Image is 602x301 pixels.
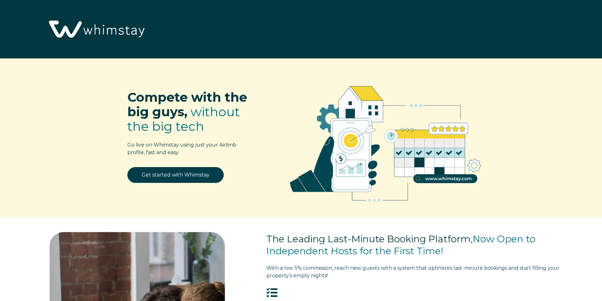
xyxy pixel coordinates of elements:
[44,3,148,56] img: Whimstay Logo-02 1
[274,68,497,214] img: RBO Ilustrations-02
[127,167,224,183] a: Get started with Whimstay
[127,104,240,134] span: without the big tech
[127,89,247,119] span: Compete with the big guys,
[266,265,522,271] span: With a low 5% commission, reach new guests with a system that optimizes last-minute bookings and s
[266,233,535,257] span: Now Open to Independent Hosts for the First Time!
[266,233,473,245] span: The Leading Last-Minute Booking Platform,
[266,265,560,279] span: tart filling your property’s empty nights!
[127,142,236,155] span: Go live on Whimstay using just your Airbnb profile, fast and easy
